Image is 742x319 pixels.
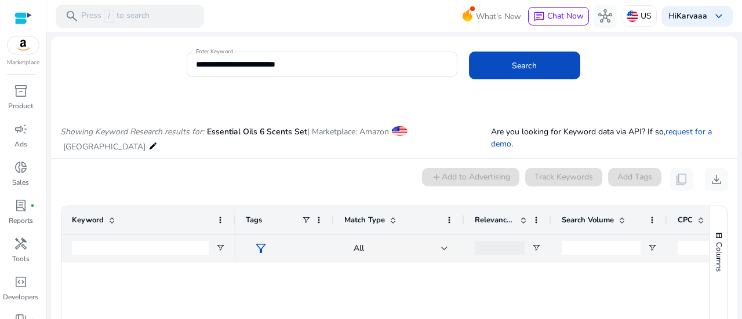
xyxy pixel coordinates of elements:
[354,243,364,254] span: All
[307,126,389,137] span: | Marketplace: Amazon
[678,215,693,225] span: CPC
[3,292,38,302] p: Developers
[8,36,39,54] img: amazon.svg
[196,47,233,56] mat-label: Enter Keyword
[60,126,204,137] i: Showing Keyword Research results for:
[8,101,33,111] p: Product
[475,215,515,225] span: Relevance Score
[14,275,28,289] span: code_blocks
[476,6,521,27] span: What's New
[12,254,30,264] p: Tools
[469,52,580,79] button: Search
[598,9,612,23] span: hub
[246,215,262,225] span: Tags
[72,241,209,255] input: Keyword Filter Input
[14,237,28,251] span: handyman
[148,139,158,153] mat-icon: edit
[14,84,28,98] span: inventory_2
[547,10,584,21] span: Chat Now
[594,5,617,28] button: hub
[512,60,537,72] span: Search
[254,241,268,255] span: filter_alt
[14,122,28,136] span: campaign
[705,168,728,191] button: download
[65,9,79,23] span: search
[30,203,35,208] span: fiber_manual_record
[14,199,28,212] span: lab_profile
[712,9,726,23] span: keyboard_arrow_down
[641,6,652,26] p: US
[14,160,28,174] span: donut_small
[668,12,707,20] p: Hi
[12,177,29,188] p: Sales
[648,243,657,252] button: Open Filter Menu
[104,10,114,23] span: /
[710,173,723,186] span: download
[63,141,146,152] span: [GEOGRAPHIC_DATA]
[344,215,385,225] span: Match Type
[81,10,150,23] p: Press to search
[562,215,614,225] span: Search Volume
[562,241,641,255] input: Search Volume Filter Input
[528,7,589,25] button: chatChat Now
[9,215,33,226] p: Reports
[714,242,724,272] span: Columns
[532,243,541,252] button: Open Filter Menu
[491,126,729,150] p: Are you looking for Keyword data via API? If so, .
[216,243,225,252] button: Open Filter Menu
[533,11,545,23] span: chat
[676,10,707,21] b: Karvaaa
[627,10,638,22] img: us.svg
[7,58,39,67] p: Marketplace
[14,139,27,149] p: Ads
[207,126,307,137] span: Essential Oils 6 Scents Set
[72,215,104,225] span: Keyword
